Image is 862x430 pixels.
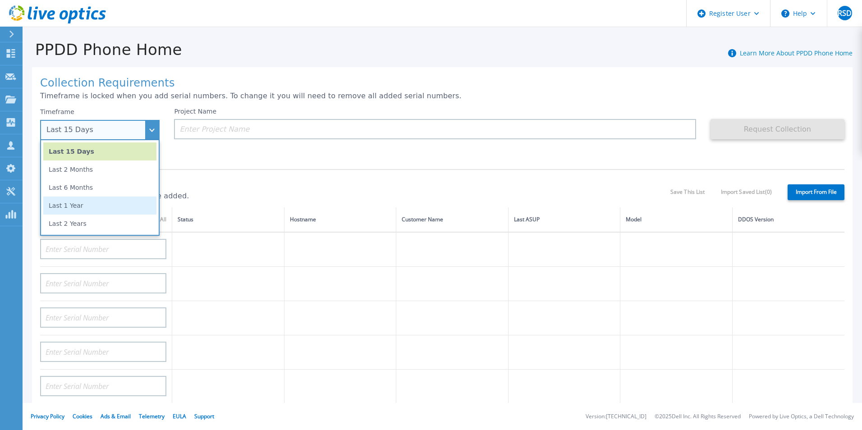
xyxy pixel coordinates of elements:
h1: Serial Numbers [40,177,670,189]
li: Last 6 Months [43,178,156,197]
label: Timeframe [40,108,74,115]
li: Powered by Live Optics, a Dell Technology [749,414,854,420]
li: © 2025 Dell Inc. All Rights Reserved [655,414,741,420]
p: 0 of 20 (max) serial numbers are added. [40,192,670,200]
th: Hostname [284,207,396,232]
th: Customer Name [396,207,509,232]
th: DDOS Version [732,207,844,232]
input: Enter Serial Number [40,273,166,293]
div: Last 15 Days [46,126,143,134]
th: Status [172,207,284,232]
li: Last 15 Days [43,142,156,160]
li: Last 2 Months [43,160,156,178]
th: Last ASUP [508,207,620,232]
a: EULA [173,412,186,420]
a: Privacy Policy [31,412,64,420]
a: Cookies [73,412,92,420]
input: Enter Serial Number [40,376,166,396]
h1: Collection Requirements [40,77,844,90]
li: Last 2 Years [43,215,156,233]
li: Last 1 Year [43,197,156,215]
span: RSD [838,9,852,17]
a: Telemetry [139,412,165,420]
a: Learn More About PPDD Phone Home [740,49,853,57]
label: Import From File [788,184,844,200]
input: Enter Serial Number [40,307,166,328]
li: Version: [TECHNICAL_ID] [586,414,646,420]
input: Enter Serial Number [40,239,166,259]
a: Support [194,412,214,420]
a: Ads & Email [101,412,131,420]
label: Project Name [174,108,216,114]
input: Enter Project Name [174,119,696,139]
input: Enter Serial Number [40,342,166,362]
th: Model [620,207,733,232]
h1: PPDD Phone Home [23,41,182,59]
p: Timeframe is locked when you add serial numbers. To change it you will need to remove all added s... [40,92,844,100]
button: Request Collection [711,119,844,139]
